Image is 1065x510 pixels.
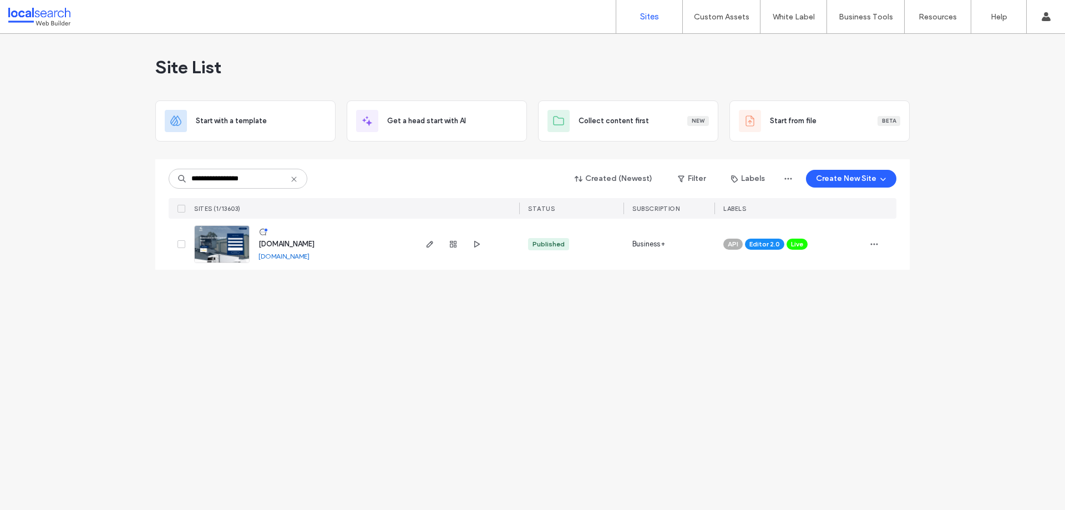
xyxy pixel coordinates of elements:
[258,252,310,260] a: [DOMAIN_NAME]
[839,12,893,22] label: Business Tools
[632,205,679,213] span: SUBSCRIPTION
[258,240,315,248] a: [DOMAIN_NAME]
[387,115,466,127] span: Get a head start with AI
[528,205,555,213] span: STATUS
[749,239,780,249] span: Editor 2.0
[991,12,1007,22] label: Help
[155,100,336,142] div: Start with a template
[694,12,749,22] label: Custom Assets
[791,239,803,249] span: Live
[640,12,659,22] label: Sites
[347,100,527,142] div: Get a head start with AI
[667,170,717,188] button: Filter
[770,115,816,127] span: Start from file
[196,115,267,127] span: Start with a template
[565,170,662,188] button: Created (Newest)
[687,116,709,126] div: New
[723,205,746,213] span: LABELS
[878,116,900,126] div: Beta
[579,115,649,127] span: Collect content first
[721,170,775,188] button: Labels
[632,239,665,250] span: Business+
[773,12,815,22] label: White Label
[194,205,241,213] span: SITES (1/13603)
[155,56,221,78] span: Site List
[25,8,48,18] span: Help
[728,239,738,249] span: API
[532,239,565,249] div: Published
[729,100,910,142] div: Start from fileBeta
[806,170,896,188] button: Create New Site
[538,100,718,142] div: Collect content firstNew
[919,12,957,22] label: Resources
